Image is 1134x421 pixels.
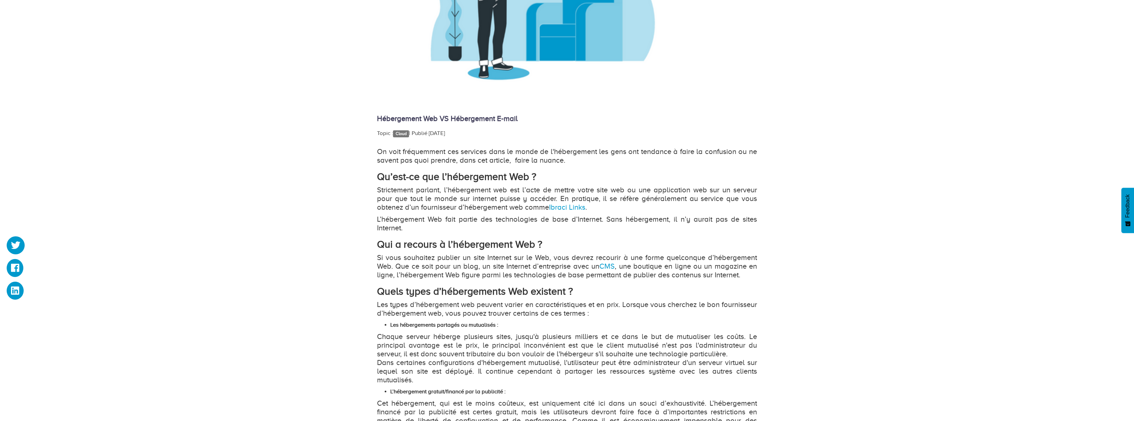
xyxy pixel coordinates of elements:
p: Chaque serveur héberge plusieurs sites, jusqu'à plusieurs milliers et ce dans le but de mutualise... [377,332,757,384]
button: Feedback - Afficher l’enquête [1121,188,1134,233]
a: Ibraci Links [549,203,585,211]
strong: L’hébergement gratuit/financé par la publicité : [390,388,506,395]
span: Feedback [1125,194,1131,218]
span: Publié [DATE] [412,130,445,136]
p: L’hébergement Web fait partie des technologies de base d’Internet. Sans hébergement, il n’y aurai... [377,215,757,232]
strong: Qui a recours à l’hébergement Web ? [377,239,542,250]
p: On voit fréquemment ces services dans le monde de l'hébergement les gens ont tendance à faire la ... [377,147,757,165]
a: Cloud [393,130,409,137]
strong: Qu’est-ce que l’hébergement Web ? [377,171,536,182]
p: Strictement parlant, l’hébergement web est l’acte de mettre votre site web ou une application web... [377,186,757,212]
strong: Quels types d’hébergements Web existent ? [377,286,573,297]
strong: Les hébergements partagés ou mutualisés : [390,322,498,328]
a: CMS [599,262,615,270]
span: Topic : | [377,130,410,136]
h4: Hébergement Web VS Hébergement E-mail [377,115,757,123]
p: Les types d’hébergement web peuvent varier en caractéristiques et en prix. Lorsque vous cherchez ... [377,300,757,318]
p: Si vous souhaitez publier un site Internet sur le Web, vous devrez recourir à une forme quelconqu... [377,253,757,279]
